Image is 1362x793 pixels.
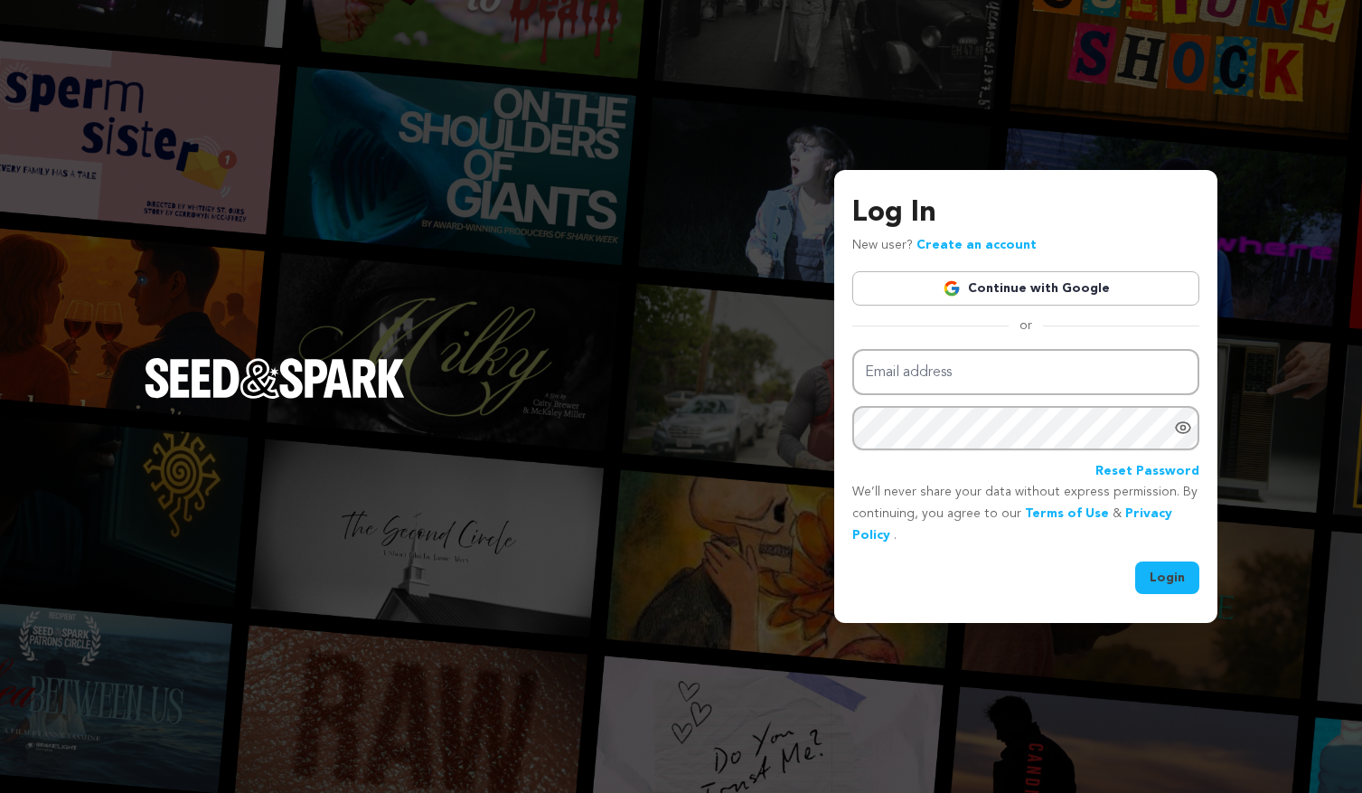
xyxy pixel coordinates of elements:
[145,358,405,434] a: Seed&Spark Homepage
[1174,419,1192,437] a: Show password as plain text. Warning: this will display your password on the screen.
[145,358,405,398] img: Seed&Spark Logo
[916,239,1037,251] a: Create an account
[852,482,1199,546] p: We’ll never share your data without express permission. By continuing, you agree to our & .
[852,192,1199,235] h3: Log In
[852,271,1199,306] a: Continue with Google
[852,235,1037,257] p: New user?
[852,507,1172,542] a: Privacy Policy
[1135,562,1199,594] button: Login
[852,349,1199,395] input: Email address
[1025,507,1109,520] a: Terms of Use
[1009,316,1043,335] span: or
[1095,461,1199,483] a: Reset Password
[943,279,961,297] img: Google logo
